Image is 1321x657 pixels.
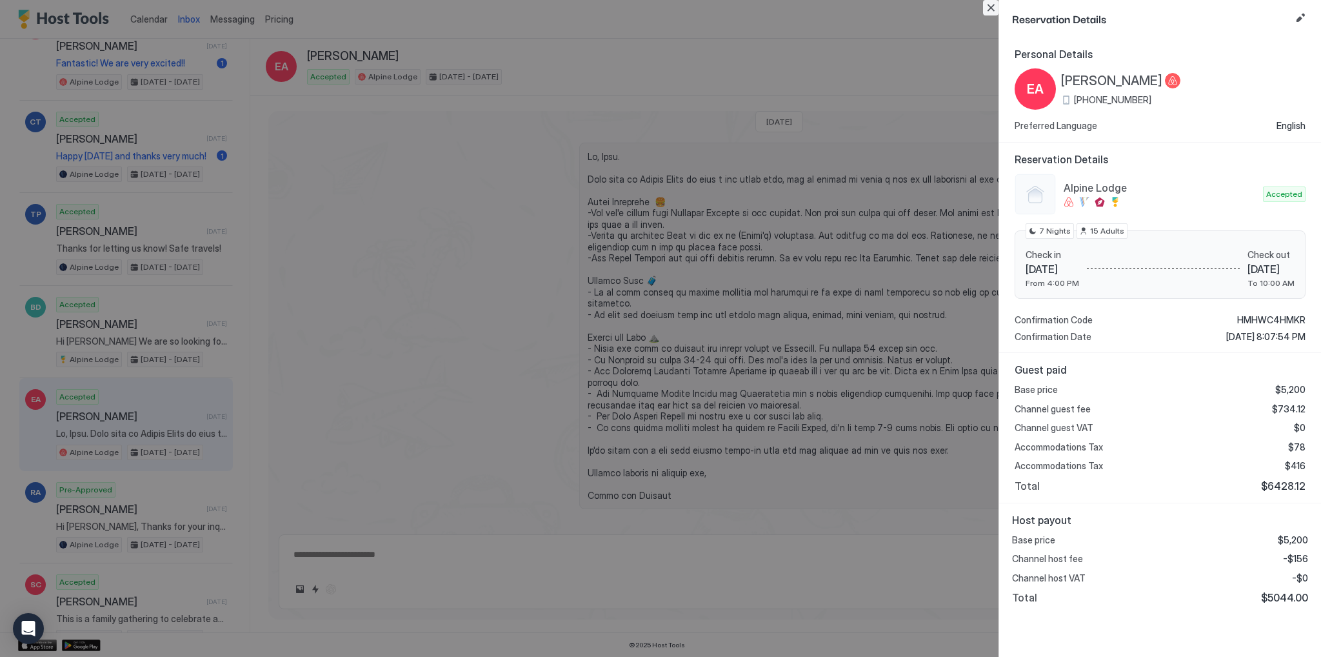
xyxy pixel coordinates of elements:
[1292,572,1308,584] span: -$0
[1015,48,1306,61] span: Personal Details
[1015,480,1040,492] span: Total
[1285,460,1306,472] span: $416
[1026,249,1079,261] span: Check in
[1015,460,1103,472] span: Accommodations Tax
[1015,153,1306,166] span: Reservation Details
[1226,331,1306,343] span: [DATE] 8:07:54 PM
[1015,331,1091,343] span: Confirmation Date
[1237,314,1306,326] span: HMHWC4HMKR
[1283,553,1308,565] span: -$156
[1261,480,1306,492] span: $6428.12
[1012,10,1290,26] span: Reservation Details
[1012,591,1037,604] span: Total
[1026,278,1079,288] span: From 4:00 PM
[1247,278,1295,288] span: To 10:00 AM
[1275,384,1306,396] span: $5,200
[1293,10,1308,26] button: Edit reservation
[1064,181,1258,194] span: Alpine Lodge
[1012,572,1086,584] span: Channel host VAT
[1015,314,1093,326] span: Confirmation Code
[1026,263,1079,276] span: [DATE]
[1288,441,1306,453] span: $78
[1090,225,1124,237] span: 15 Adults
[1266,188,1302,200] span: Accepted
[1015,441,1103,453] span: Accommodations Tax
[1261,591,1308,604] span: $5044.00
[1012,553,1083,565] span: Channel host fee
[1247,249,1295,261] span: Check out
[1012,534,1055,546] span: Base price
[1294,422,1306,434] span: $0
[1012,514,1308,527] span: Host payout
[1272,403,1306,415] span: $734.12
[1278,534,1308,546] span: $5,200
[13,613,44,644] div: Open Intercom Messenger
[1074,94,1151,106] span: [PHONE_NUMBER]
[1015,403,1091,415] span: Channel guest fee
[1015,363,1306,376] span: Guest paid
[1015,384,1058,396] span: Base price
[1027,79,1044,99] span: EA
[1061,73,1162,89] span: [PERSON_NAME]
[1015,422,1093,434] span: Channel guest VAT
[1039,225,1071,237] span: 7 Nights
[1015,120,1097,132] span: Preferred Language
[1276,120,1306,132] span: English
[1247,263,1295,276] span: [DATE]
